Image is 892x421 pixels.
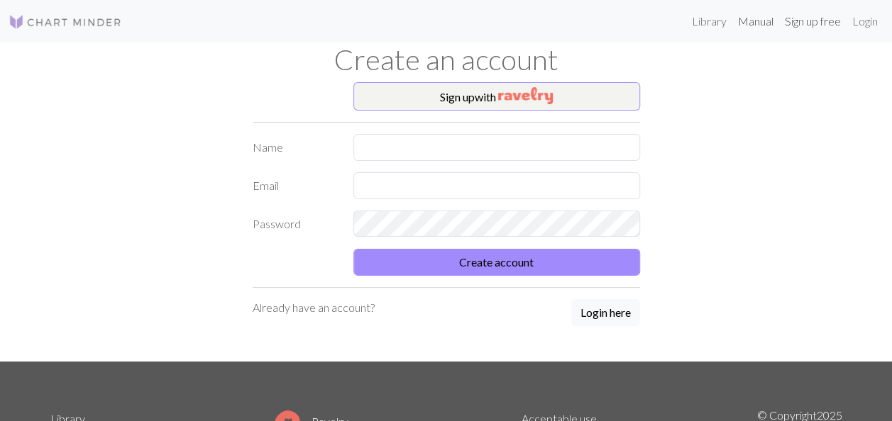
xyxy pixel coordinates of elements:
label: Password [244,211,346,237]
p: Already have an account? [253,299,375,316]
a: Sign up free [779,7,847,35]
a: Manual [732,7,779,35]
a: Login [847,7,883,35]
h1: Create an account [42,43,851,77]
button: Login here [571,299,640,326]
img: Ravelry [498,87,553,104]
button: Create account [353,249,640,276]
a: Login here [571,299,640,327]
img: Logo [9,13,122,30]
button: Sign upwith [353,82,640,111]
a: Library [686,7,732,35]
label: Email [244,172,346,199]
label: Name [244,134,346,161]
